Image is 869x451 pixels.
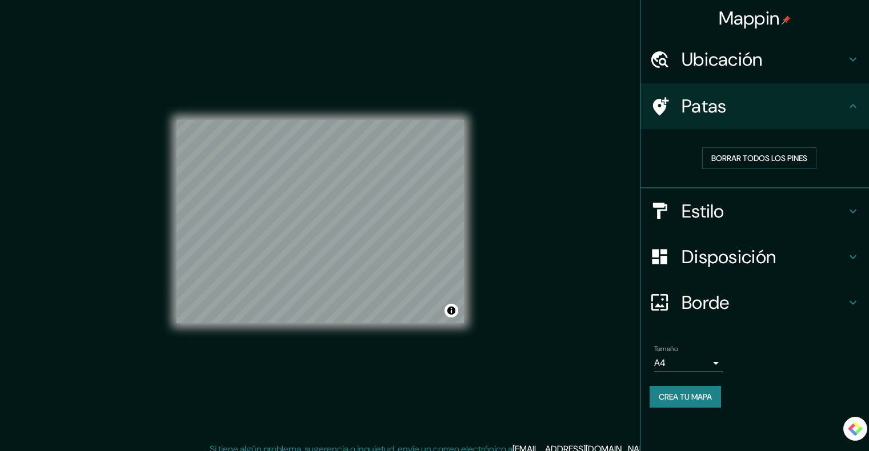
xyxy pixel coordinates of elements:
[719,6,780,30] font: Mappin
[782,15,791,25] img: pin-icon.png
[640,188,869,234] div: Estilo
[650,386,721,408] button: Crea tu mapa
[640,234,869,280] div: Disposición
[654,344,678,353] font: Tamaño
[444,304,458,317] button: Activar o desactivar atribución
[654,357,666,369] font: A4
[682,245,776,269] font: Disposición
[702,147,816,169] button: Borrar todos los pines
[654,354,723,372] div: A4
[659,392,712,402] font: Crea tu mapa
[711,153,807,163] font: Borrar todos los pines
[682,94,727,118] font: Patas
[177,120,464,323] canvas: Mapa
[640,37,869,82] div: Ubicación
[640,83,869,129] div: Patas
[682,47,763,71] font: Ubicación
[682,199,724,223] font: Estilo
[682,291,730,315] font: Borde
[640,280,869,325] div: Borde
[767,406,856,438] iframe: Lanzador de widgets de ayuda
